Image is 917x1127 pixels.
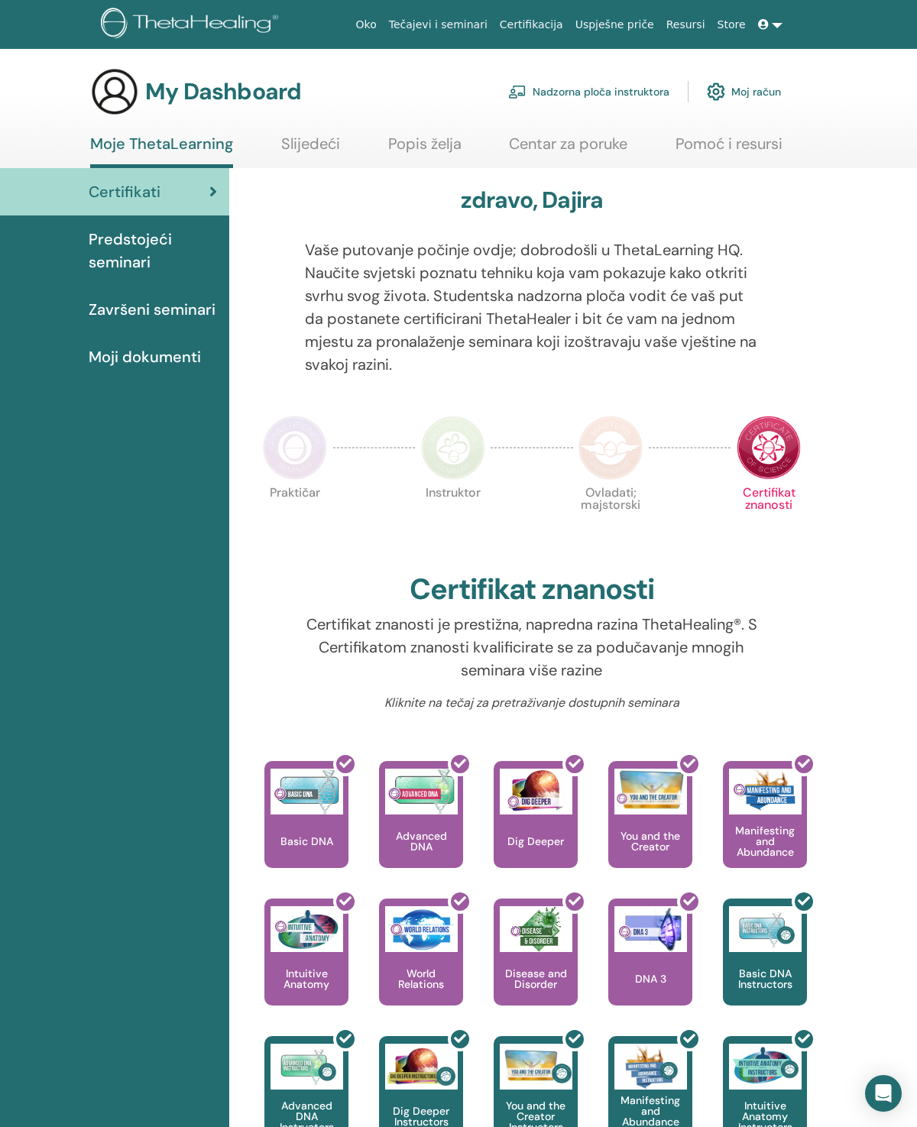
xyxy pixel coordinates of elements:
p: Vaše putovanje počinje ovdje; dobrodošli u ThetaLearning HQ. Naučite svjetski poznatu tehniku koj... [305,238,760,376]
a: Nadzorna ploča instruktora [508,75,669,108]
img: generic-user-icon.jpg [90,67,139,116]
img: World Relations [385,906,458,952]
p: Certifikat znanosti [737,487,801,551]
img: Master [578,416,643,480]
a: Slijedeći [281,134,340,164]
img: Dig Deeper Instructors [385,1044,458,1090]
a: Basic DNA Instructors Basic DNA Instructors [723,899,807,1036]
a: Centar za poruke [509,134,627,164]
p: Manifesting and Abundance [723,825,807,857]
span: Predstojeći seminari [89,228,217,274]
img: Basic DNA [271,769,343,814]
a: Uspješne priče [569,11,660,39]
a: Store [711,11,752,39]
img: Advanced DNA Instructors [271,1044,343,1090]
img: You and the Creator [614,769,687,811]
img: Intuitive Anatomy Instructors [729,1044,802,1090]
img: Dig Deeper [500,769,572,814]
img: Basic DNA Instructors [729,906,802,952]
a: Disease and Disorder Disease and Disorder [494,899,578,1036]
a: Dig Deeper Dig Deeper [494,761,578,899]
p: You and the Creator [608,831,692,852]
a: Manifesting and Abundance Manifesting and Abundance [723,761,807,899]
a: Tečajevi i seminari [383,11,494,39]
a: Oko [350,11,383,39]
a: Moje ThetaLearning [90,134,233,168]
p: Praktičar [263,487,327,551]
img: Manifesting and Abundance Instructors [614,1044,687,1090]
p: Ovladati; majstorski [578,487,643,551]
a: Advanced DNA Advanced DNA [379,761,463,899]
p: Dig Deeper Instructors [379,1106,463,1127]
img: Advanced DNA [385,769,458,814]
a: World Relations World Relations [379,899,463,1036]
a: You and the Creator You and the Creator [608,761,692,899]
span: Moji dokumenti [89,345,201,368]
span: Certifikati [89,180,160,203]
p: Instruktor [421,487,485,551]
a: Basic DNA Basic DNA [264,761,348,899]
img: Instructor [421,416,485,480]
div: Open Intercom Messenger [865,1075,902,1112]
img: Certificate of Science [737,416,801,480]
a: Moj račun [707,75,781,108]
img: Manifesting and Abundance [729,769,802,814]
p: Kliknite na tečaj za pretraživanje dostupnih seminara [305,694,760,712]
img: DNA 3 [614,906,687,952]
h3: zdravo, Dajira [461,186,604,214]
a: Popis želja [388,134,462,164]
p: Certifikat znanosti je prestižna, napredna razina ThetaHealing®. S Certifikatom znanosti kvalific... [305,613,760,682]
img: You and the Creator Instructors [500,1044,572,1090]
p: Dig Deeper [501,836,570,847]
a: Intuitive Anatomy Intuitive Anatomy [264,899,348,1036]
a: Resursi [660,11,711,39]
a: Certifikacija [494,11,569,39]
p: World Relations [379,968,463,989]
p: Advanced DNA [379,831,463,852]
h3: My Dashboard [145,78,301,105]
img: Intuitive Anatomy [271,906,343,952]
p: Intuitive Anatomy [264,968,348,989]
p: Disease and Disorder [494,968,578,989]
img: logo.png [101,8,284,42]
img: Practitioner [263,416,327,480]
img: Disease and Disorder [500,906,572,952]
a: DNA 3 DNA 3 [608,899,692,1036]
span: Završeni seminari [89,298,215,321]
h2: Certifikat znanosti [410,572,655,607]
img: cog.svg [707,79,725,105]
a: Pomoć i resursi [676,134,783,164]
p: Basic DNA Instructors [723,968,807,989]
img: chalkboard-teacher.svg [508,85,527,99]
